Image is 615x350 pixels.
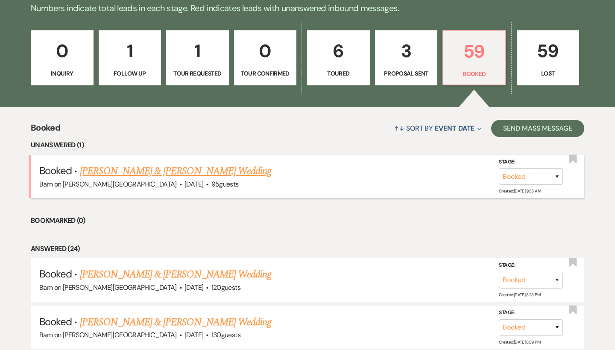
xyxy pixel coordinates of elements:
p: 3 [381,37,432,65]
span: 130 guests [211,330,240,339]
p: 0 [240,37,291,65]
p: Inquiry [36,69,88,78]
span: Booked [39,267,72,280]
span: 120 guests [211,283,240,292]
a: 1Tour Requested [166,30,229,86]
label: Stage: [499,157,563,167]
button: Sort By Event Date [391,117,485,140]
a: 1Follow Up [99,30,161,86]
p: Tour Confirmed [240,69,291,78]
a: 0Tour Confirmed [234,30,297,86]
a: [PERSON_NAME] & [PERSON_NAME] Wedding [80,163,271,179]
a: 0Inquiry [31,30,94,86]
span: Event Date [435,124,474,133]
a: 3Proposal Sent [375,30,438,86]
p: 1 [172,37,223,65]
span: Barn on [PERSON_NAME][GEOGRAPHIC_DATA] [39,180,177,189]
p: Follow Up [104,69,156,78]
span: Created: [DATE] 3:23 PM [499,292,540,297]
span: ↑↓ [394,124,404,133]
span: [DATE] [184,330,203,339]
p: Booked [448,69,500,79]
span: [DATE] [184,283,203,292]
span: Booked [39,315,72,328]
span: Created: [DATE] 8:39 PM [499,339,540,345]
span: Created: [DATE] 9:33 AM [499,188,541,194]
a: 6Toured [307,30,370,86]
p: 59 [522,37,574,65]
span: Barn on [PERSON_NAME][GEOGRAPHIC_DATA] [39,283,177,292]
label: Stage: [499,261,563,270]
p: 59 [448,37,500,66]
a: [PERSON_NAME] & [PERSON_NAME] Wedding [80,315,271,330]
li: Answered (24) [31,243,584,254]
button: Send Mass Message [491,120,584,137]
p: 1 [104,37,156,65]
a: 59Booked [442,30,506,86]
p: 0 [36,37,88,65]
p: Proposal Sent [381,69,432,78]
span: Barn on [PERSON_NAME][GEOGRAPHIC_DATA] [39,330,177,339]
p: 6 [313,37,364,65]
a: [PERSON_NAME] & [PERSON_NAME] Wedding [80,267,271,282]
p: Lost [522,69,574,78]
p: Toured [313,69,364,78]
span: Booked [31,121,60,140]
span: 95 guests [211,180,239,189]
li: Bookmarked (0) [31,215,584,226]
label: Stage: [499,308,563,318]
span: Booked [39,164,72,177]
li: Unanswered (1) [31,140,584,151]
a: 59Lost [517,30,580,86]
p: Tour Requested [172,69,223,78]
span: [DATE] [184,180,203,189]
